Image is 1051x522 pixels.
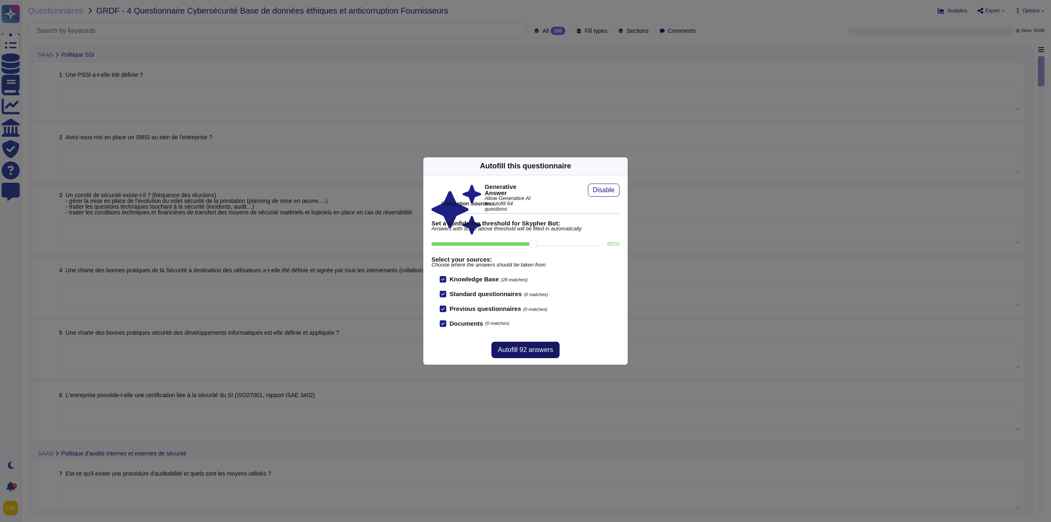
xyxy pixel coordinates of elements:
span: (0 matches) [524,292,548,297]
b: Previous questionnaires [450,305,521,312]
span: Choose where the answers should be taken from [431,262,620,268]
span: Disable [593,187,615,193]
div: Autofill this questionnaire [480,161,571,172]
span: Answers with score above threshold will be filled in automatically [431,226,620,232]
label: 80 % [607,241,620,247]
span: Allow Generative AI to autofill 64 questions [484,196,534,212]
span: Autofill 92 answers [498,347,553,353]
b: Set a confidence threshold for Skypher Bot: [431,220,620,226]
b: Select your sources: [431,256,620,262]
b: Generation Sources : [441,200,494,207]
span: (28 matches) [501,277,528,282]
b: Standard questionnaires [450,290,522,297]
b: Knowledge Base [450,276,499,283]
button: Disable [588,184,620,197]
span: (0 matches) [523,307,547,312]
button: Autofill 92 answers [491,342,560,358]
b: Generative Answer [484,184,534,196]
b: Documents [450,320,483,327]
span: (0 matches) [485,321,509,326]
